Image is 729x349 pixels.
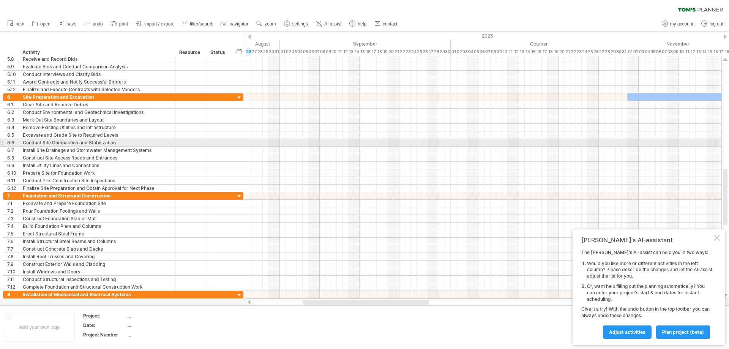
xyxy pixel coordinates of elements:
span: Adjust activities [609,329,645,335]
a: open [30,19,53,29]
div: Saturday, 25 October 2025 [587,48,593,56]
a: help [347,19,369,29]
div: Conduct Environmental and Geotechnical Investigations [23,109,172,116]
div: [PERSON_NAME]'s AI-assistant [581,236,712,244]
div: Friday, 24 October 2025 [582,48,587,56]
div: Saturday, 15 November 2025 [707,48,713,56]
div: Tuesday, 9 September 2025 [325,48,331,56]
span: new [16,21,24,27]
div: Thursday, 28 August 2025 [257,48,263,56]
div: Thursday, 4 September 2025 [297,48,303,56]
div: 6.11 [7,177,19,184]
div: Sunday, 28 September 2025 [434,48,439,56]
div: Receive and Record Bids [23,55,172,63]
span: help [358,21,366,27]
div: Monday, 20 October 2025 [559,48,565,56]
div: Sunday, 21 September 2025 [394,48,399,56]
div: 6.5 [7,131,19,139]
div: Sunday, 16 November 2025 [713,48,718,56]
div: Saturday, 30 August 2025 [268,48,274,56]
div: Status [210,49,227,56]
div: 7.9 [7,261,19,268]
div: Install Windows and Doors [23,268,172,275]
div: 7.1 [7,200,19,207]
div: Wednesday, 17 September 2025 [371,48,377,56]
a: Adjust activities [603,325,652,339]
div: 5.12 [7,86,19,93]
div: Saturday, 13 September 2025 [348,48,354,56]
div: Construct Concrete Slabs and Decks [23,245,172,253]
div: Sunday, 5 October 2025 [473,48,479,56]
div: Thursday, 9 October 2025 [496,48,502,56]
div: 5.11 [7,78,19,85]
div: Wednesday, 29 October 2025 [610,48,616,56]
div: 6.2 [7,109,19,116]
div: Thursday, 11 September 2025 [337,48,342,56]
div: .... [126,313,190,319]
span: import / export [144,21,174,27]
div: Finalize Site Preparation and Obtain Approval for Next Phase [23,185,172,192]
div: 7.2 [7,207,19,215]
div: 5.8 [7,55,19,63]
span: contact [383,21,398,27]
span: zoom [265,21,276,27]
div: 7.5 [7,230,19,237]
span: filter/search [190,21,213,27]
div: Saturday, 11 October 2025 [508,48,513,56]
div: Install Site Drainage and Stormwater Management Systems [23,147,172,154]
span: save [67,21,76,27]
div: Build Foundation Piers and Columns [23,223,172,230]
div: 7.10 [7,268,19,275]
div: Tuesday, 30 September 2025 [445,48,451,56]
div: Excavate and Grade Site to Required Levels [23,131,172,139]
a: contact [372,19,400,29]
div: Monday, 3 November 2025 [639,48,644,56]
div: Thursday, 2 October 2025 [456,48,462,56]
div: Monday, 15 September 2025 [360,48,365,56]
div: Construct Exterior Walls and Cladding [23,261,172,268]
div: Construct Foundation Slab or Mat [23,215,172,222]
div: Saturday, 4 October 2025 [468,48,473,56]
div: Sunday, 2 November 2025 [633,48,639,56]
div: Friday, 7 November 2025 [661,48,667,56]
div: Install Roof Trusses and Covering [23,253,172,260]
div: Conduct Structural Inspections and Testing [23,276,172,283]
div: 6.12 [7,185,19,192]
div: 5.10 [7,71,19,78]
div: 7.3 [7,215,19,222]
div: Complete Foundation and Structural Construction Work [23,283,172,291]
div: Installation of Mechanical and Electrical Systems [23,291,172,298]
div: September 2025 [280,40,451,48]
div: Prepare Site for Foundation Work [23,169,172,177]
div: 8.1 [7,298,19,306]
div: Tuesday, 11 November 2025 [684,48,690,56]
div: October 2025 [451,40,627,48]
div: Wednesday, 3 September 2025 [291,48,297,56]
div: Tuesday, 26 August 2025 [246,48,251,56]
div: Friday, 5 September 2025 [303,48,308,56]
div: Construct Site Access Roads and Entrances [23,154,172,161]
div: Erect Structural Steel Frame [23,230,172,237]
div: Tuesday, 28 October 2025 [604,48,610,56]
div: Monday, 27 October 2025 [599,48,604,56]
div: Monday, 1 September 2025 [280,48,286,56]
div: Activity [22,49,171,56]
div: Evaluate Bids and Conduct Comparison Analysis [23,63,172,70]
div: Wednesday, 27 August 2025 [251,48,257,56]
div: 7.8 [7,253,19,260]
a: filter/search [180,19,216,29]
div: Tuesday, 7 October 2025 [485,48,491,56]
span: my account [670,21,693,27]
div: Tuesday, 16 September 2025 [365,48,371,56]
div: Install Structural Steel Beams and Columns [23,238,172,245]
div: Monday, 13 October 2025 [519,48,525,56]
div: Design and Plan Mechanical and Electrical Systems [23,298,172,306]
div: Award Contracts and Notify Successful Bidders [23,78,172,85]
div: .... [126,322,190,328]
span: undo [93,21,103,27]
div: Conduct Site Compaction and Stabilization [23,139,172,146]
div: Friday, 12 September 2025 [342,48,348,56]
div: Tuesday, 21 October 2025 [565,48,570,56]
div: The [PERSON_NAME]'s AI-assist can help you in two ways: Give it a try! With the undo button in th... [581,250,712,338]
div: 7.4 [7,223,19,230]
